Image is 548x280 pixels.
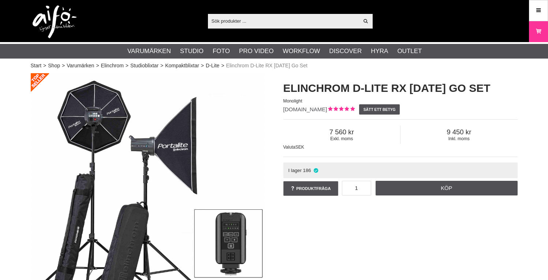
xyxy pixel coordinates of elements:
[180,46,204,56] a: Studio
[206,62,219,70] a: D-Lite
[283,98,302,104] span: Monolight
[130,62,159,70] a: Studioblixtar
[96,62,99,70] span: >
[359,104,400,115] a: Sätt ett betyg
[400,136,518,141] span: Inkl. moms
[283,46,320,56] a: Workflow
[208,15,359,26] input: Sök produkter ...
[226,62,307,70] span: Elinchrom D-Lite RX [DATE] Go Set
[165,62,199,70] a: Kompaktblixtar
[303,168,311,173] span: 186
[288,168,302,173] span: I lager
[327,106,355,113] div: Kundbetyg: 5.00
[127,46,171,56] a: Varumärken
[31,62,42,70] a: Start
[48,62,60,70] a: Shop
[371,46,388,56] a: Hyra
[329,46,362,56] a: Discover
[221,62,224,70] span: >
[213,46,230,56] a: Foto
[43,62,46,70] span: >
[201,62,204,70] span: >
[101,62,124,70] a: Elinchrom
[313,168,319,173] i: I lager
[397,46,422,56] a: Outlet
[283,136,400,141] span: Exkl. moms
[62,62,65,70] span: >
[33,5,77,38] img: logo.png
[160,62,163,70] span: >
[283,106,327,112] span: [DOMAIN_NAME]
[67,62,94,70] a: Varumärken
[283,145,295,150] span: Valuta
[400,128,518,136] span: 9 450
[295,145,304,150] span: SEK
[126,62,128,70] span: >
[239,46,273,56] a: Pro Video
[283,128,400,136] span: 7 560
[283,81,518,96] h1: Elinchrom D-Lite RX [DATE] Go Set
[376,181,518,195] a: Köp
[283,181,338,196] a: Produktfråga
